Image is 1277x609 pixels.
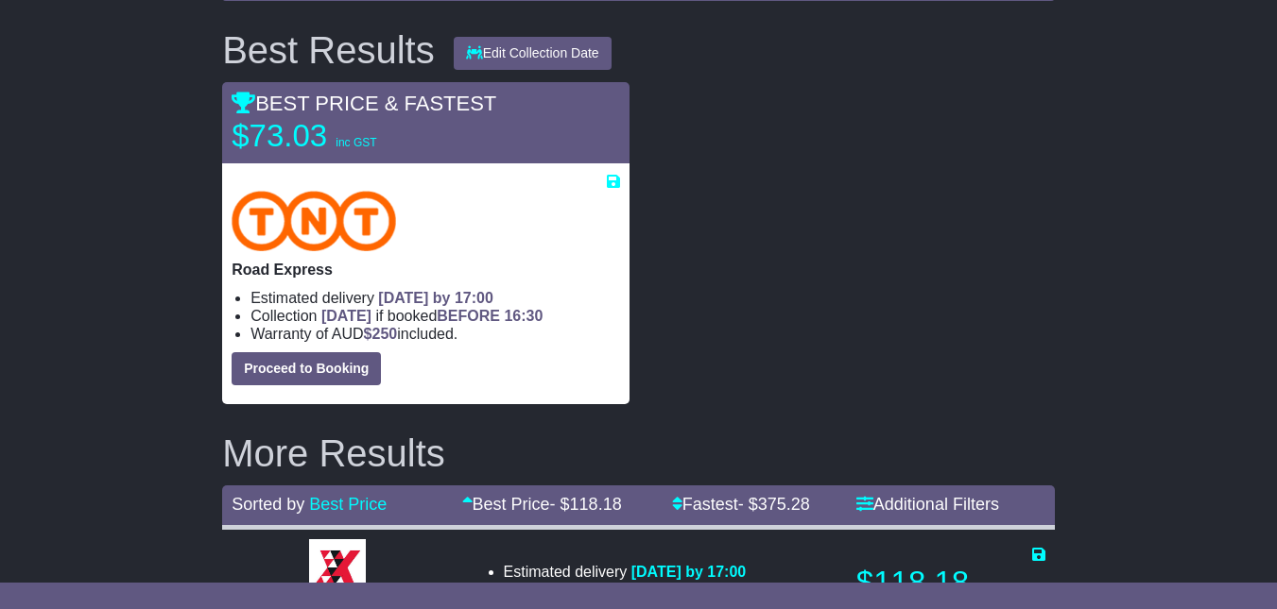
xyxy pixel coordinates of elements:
span: [DATE] by 17:00 [378,290,493,306]
span: 250 [372,326,398,342]
li: Collection [504,581,747,599]
button: Proceed to Booking [232,352,381,385]
span: $ [364,326,398,342]
span: [DATE] [321,308,371,324]
span: if booked [321,308,543,324]
h2: More Results [222,432,1055,474]
a: Best Price- $118.18 [462,495,622,514]
button: Edit Collection Date [454,37,612,70]
img: TNT Domestic: Road Express [232,191,396,251]
span: BEST PRICE & FASTEST [232,92,496,115]
span: Sorted by [232,495,304,514]
li: Collection [250,307,619,325]
span: BEFORE [437,308,500,324]
a: Additional Filters [856,495,999,514]
div: Best Results [213,29,444,71]
p: $73.03 [232,117,468,155]
p: $118.18 [856,564,1045,601]
li: Estimated delivery [504,563,747,581]
li: Warranty of AUD included. [250,325,619,343]
a: Fastest- $375.28 [672,495,810,514]
img: Border Express: Express Parcel Service [309,539,366,596]
span: 16:30 [504,308,543,324]
span: 375.28 [758,495,810,514]
li: Estimated delivery [250,289,619,307]
span: 118.18 [570,495,622,514]
a: Best Price [309,495,387,514]
span: inc GST [336,136,376,149]
span: - $ [738,495,810,514]
span: - $ [550,495,622,514]
span: [DATE] by 17:00 [631,564,747,580]
p: Road Express [232,261,619,279]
